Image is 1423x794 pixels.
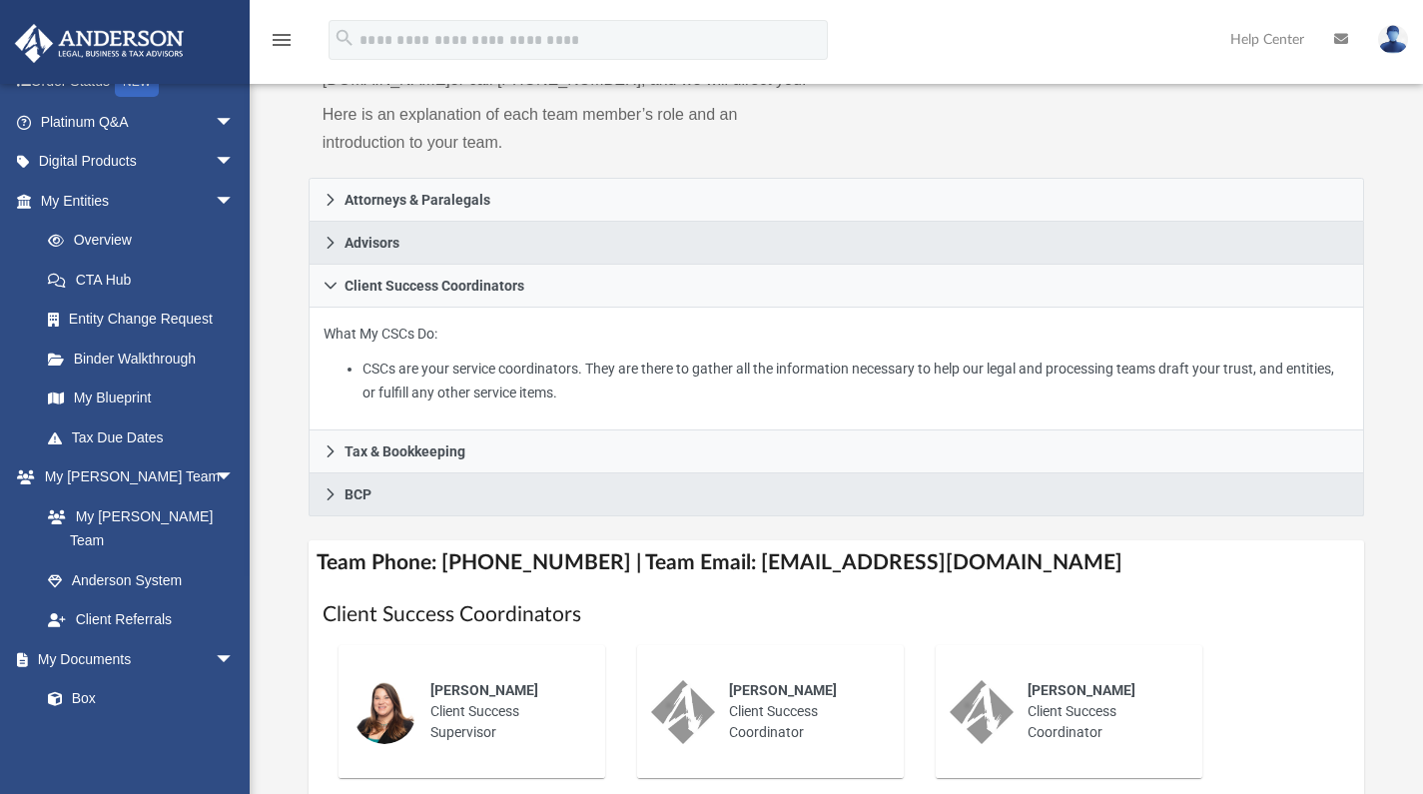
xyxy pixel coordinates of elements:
[215,457,255,498] span: arrow_drop_down
[270,38,294,52] a: menu
[323,600,1351,629] h1: Client Success Coordinators
[309,540,1365,585] h4: Team Phone: [PHONE_NUMBER] | Team Email: [EMAIL_ADDRESS][DOMAIN_NAME]
[215,142,255,183] span: arrow_drop_down
[28,496,245,560] a: My [PERSON_NAME] Team
[14,102,265,142] a: Platinum Q&Aarrow_drop_down
[28,260,265,300] a: CTA Hub
[362,357,1349,405] li: CSCs are your service coordinators. They are there to gather all the information necessary to hel...
[1378,25,1408,54] img: User Pic
[323,43,760,88] a: [EMAIL_ADDRESS][DOMAIN_NAME]
[323,101,823,157] p: Here is an explanation of each team member’s role and an introduction to your team.
[28,417,265,457] a: Tax Due Dates
[28,379,255,418] a: My Blueprint
[28,718,255,758] a: Meeting Minutes
[345,279,524,293] span: Client Success Coordinators
[715,666,890,757] div: Client Success Coordinator
[215,102,255,143] span: arrow_drop_down
[215,639,255,680] span: arrow_drop_down
[9,24,190,63] img: Anderson Advisors Platinum Portal
[215,181,255,222] span: arrow_drop_down
[334,27,356,49] i: search
[324,322,1350,405] p: What My CSCs Do:
[345,236,399,250] span: Advisors
[309,222,1365,265] a: Advisors
[28,679,245,719] a: Box
[1028,682,1135,698] span: [PERSON_NAME]
[28,221,265,261] a: Overview
[14,457,255,497] a: My [PERSON_NAME] Teamarrow_drop_down
[309,308,1365,431] div: Client Success Coordinators
[14,181,265,221] a: My Entitiesarrow_drop_down
[345,487,371,501] span: BCP
[14,142,265,182] a: Digital Productsarrow_drop_down
[651,680,715,744] img: thumbnail
[28,600,255,640] a: Client Referrals
[270,28,294,52] i: menu
[430,682,538,698] span: [PERSON_NAME]
[28,300,265,340] a: Entity Change Request
[14,639,255,679] a: My Documentsarrow_drop_down
[950,680,1014,744] img: thumbnail
[309,430,1365,473] a: Tax & Bookkeeping
[28,339,265,379] a: Binder Walkthrough
[1014,666,1188,757] div: Client Success Coordinator
[309,473,1365,516] a: BCP
[309,178,1365,222] a: Attorneys & Paralegals
[729,682,837,698] span: [PERSON_NAME]
[309,265,1365,308] a: Client Success Coordinators
[353,680,416,744] img: thumbnail
[28,560,255,600] a: Anderson System
[345,444,465,458] span: Tax & Bookkeeping
[416,666,591,757] div: Client Success Supervisor
[345,193,490,207] span: Attorneys & Paralegals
